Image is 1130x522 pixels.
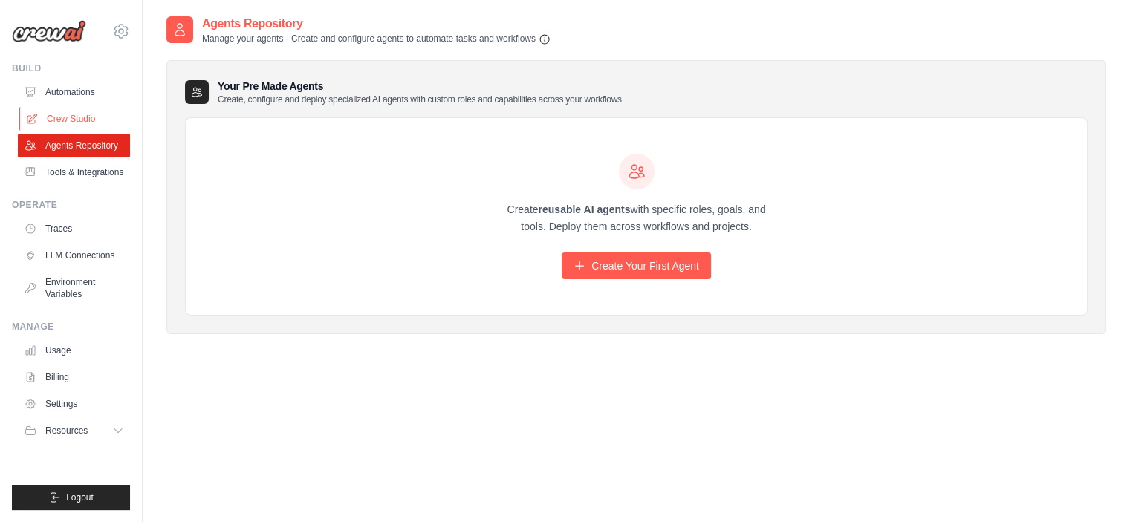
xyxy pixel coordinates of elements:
a: Usage [18,339,130,362]
h2: Agents Repository [202,15,551,33]
p: Manage your agents - Create and configure agents to automate tasks and workflows [202,33,551,45]
button: Resources [18,419,130,443]
div: Operate [12,199,130,211]
img: Logo [12,20,86,42]
span: Resources [45,425,88,437]
p: Create, configure and deploy specialized AI agents with custom roles and capabilities across your... [218,94,622,105]
strong: reusable AI agents [538,203,630,215]
a: LLM Connections [18,244,130,267]
a: Create Your First Agent [562,252,711,279]
div: Build [12,62,130,74]
a: Agents Repository [18,134,130,157]
a: Billing [18,365,130,389]
a: Traces [18,217,130,241]
a: Environment Variables [18,270,130,306]
a: Tools & Integrations [18,160,130,184]
a: Automations [18,80,130,104]
div: Manage [12,321,130,333]
p: Create with specific roles, goals, and tools. Deploy them across workflows and projects. [494,201,779,235]
a: Settings [18,392,130,416]
span: Logout [66,492,94,503]
button: Logout [12,485,130,510]
a: Crew Studio [19,107,131,131]
h3: Your Pre Made Agents [218,79,622,105]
